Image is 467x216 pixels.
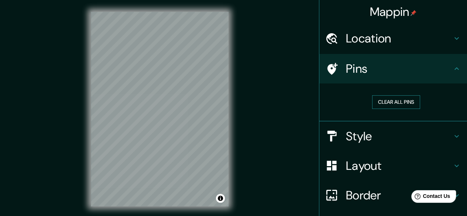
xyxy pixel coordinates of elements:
[319,121,467,151] div: Style
[319,24,467,53] div: Location
[91,12,229,206] canvas: Map
[346,61,452,76] h4: Pins
[319,181,467,210] div: Border
[346,158,452,173] h4: Layout
[372,95,420,109] button: Clear all pins
[401,187,459,208] iframe: Help widget launcher
[346,129,452,144] h4: Style
[319,151,467,181] div: Layout
[346,31,452,46] h4: Location
[346,188,452,203] h4: Border
[319,54,467,83] div: Pins
[411,10,416,16] img: pin-icon.png
[370,4,417,19] h4: Mappin
[216,194,225,203] button: Toggle attribution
